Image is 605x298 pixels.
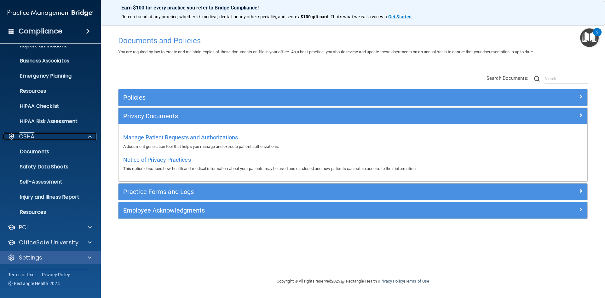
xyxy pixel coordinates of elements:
p: Settings [19,254,42,261]
h4: Documents and Policies [118,37,588,45]
span: Search Documents: [487,75,528,81]
img: ic-search.3b580494.png [534,76,540,82]
h5: Employee Acknowledgments [123,207,465,214]
span: Ⓒ Rectangle Health 2024 [8,280,60,287]
p: Earn $100 for every practice you refer to Bridge Compliance! [121,5,585,11]
a: Settings [8,254,92,261]
input: Search [544,74,588,84]
p: Resources [4,209,90,215]
strong: $100 gift card [301,14,328,19]
p: HIPAA Risk Assessment [4,118,90,125]
span: ! That's what we call a win-win. [328,14,388,19]
a: Get Started [388,14,412,19]
p: Self-Assessment [4,179,90,185]
a: OSHA [8,133,92,140]
p: Documents [4,149,90,155]
p: PCI [19,224,28,231]
span: Manage Patient Requests and Authorizations [123,134,238,141]
p: Resources [4,88,90,94]
p: Report an Incident [4,43,90,49]
p: Safety Data Sheets [4,164,90,170]
a: Manage Patient Requests and Authorizations [123,136,238,140]
span: You are required by law to create and maintain copies of these documents on file in your office. ... [118,50,534,54]
a: Terms of Use [8,272,34,278]
h4: Compliance [19,27,62,36]
a: Privacy Policy [42,272,70,278]
h5: Privacy Documents [123,113,465,120]
p: HIPAA Checklist [4,103,90,109]
a: OfficeSafe University [8,239,92,246]
div: Copyright © All rights reserved 2025 @ Rectangle Health | | [238,271,468,291]
div: 2 [596,32,598,40]
img: PMB logo [8,7,93,19]
a: Practice Forms and Logs [123,187,583,197]
a: PCI [8,224,92,231]
button: Open Resource Center, 2 new notifications [580,28,599,47]
p: OfficeSafe University [19,239,78,246]
span: Notice of Privacy Practices [123,156,191,163]
a: Policies [123,92,583,102]
p: This notice describes how health and medical information about your patients may be used and disc... [123,165,583,172]
p: Business Associates [4,58,90,64]
a: Privacy Policy [379,279,404,283]
p: OSHA [19,133,35,140]
h5: Policies [123,94,465,101]
span: Refer a friend at any practice, whether it's medical, dental, or any other speciality, and score a [121,14,301,19]
a: Privacy Documents [123,111,583,121]
strong: Get Started [388,14,412,19]
p: Injury and Illness Report [4,194,90,200]
p: A document generation tool that helps you manage and execute patient authorizations. [123,143,583,150]
a: Employee Acknowledgments [123,205,583,215]
p: Emergency Planning [4,73,90,79]
h5: Practice Forms and Logs [123,188,465,195]
a: Terms of Use [405,279,429,283]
